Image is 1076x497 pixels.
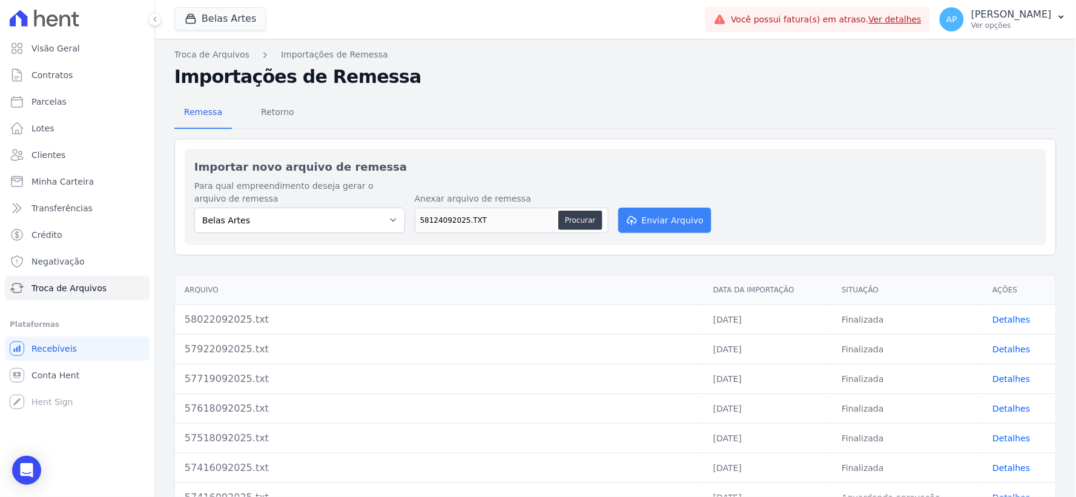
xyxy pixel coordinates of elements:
[185,461,694,475] div: 57416092025.txt
[254,100,302,124] span: Retorno
[174,48,249,61] a: Troca de Arquivos
[185,401,694,416] div: 57618092025.txt
[993,463,1031,473] a: Detalhes
[832,275,983,305] th: Situação
[174,7,266,30] button: Belas Artes
[5,170,150,194] a: Minha Carteira
[832,423,983,453] td: Finalizada
[185,372,694,386] div: 57719092025.txt
[5,196,150,220] a: Transferências
[832,453,983,482] td: Finalizada
[704,393,832,423] td: [DATE]
[832,393,983,423] td: Finalizada
[185,342,694,357] div: 57922092025.txt
[704,304,832,334] td: [DATE]
[993,374,1031,384] a: Detalhes
[704,275,832,305] th: Data da Importação
[31,176,94,188] span: Minha Carteira
[177,100,229,124] span: Remessa
[415,193,609,205] label: Anexar arquivo de remessa
[5,363,150,387] a: Conta Hent
[5,249,150,274] a: Negativação
[5,276,150,300] a: Troca de Arquivos
[704,423,832,453] td: [DATE]
[946,15,957,24] span: AP
[31,149,65,161] span: Clientes
[993,315,1031,324] a: Detalhes
[704,364,832,393] td: [DATE]
[5,143,150,167] a: Clientes
[832,364,983,393] td: Finalizada
[993,344,1031,354] a: Detalhes
[31,42,80,54] span: Visão Geral
[5,337,150,361] a: Recebíveis
[174,97,304,129] nav: Tab selector
[5,63,150,87] a: Contratos
[31,202,93,214] span: Transferências
[194,180,405,205] label: Para qual empreendimento deseja gerar o arquivo de remessa
[31,96,67,108] span: Parcelas
[31,69,73,81] span: Contratos
[5,90,150,114] a: Parcelas
[175,275,704,305] th: Arquivo
[31,343,77,355] span: Recebíveis
[971,8,1052,21] p: [PERSON_NAME]
[194,159,1037,175] h2: Importar novo arquivo de remessa
[251,97,304,129] a: Retorno
[31,255,85,268] span: Negativação
[185,312,694,327] div: 58022092025.txt
[185,431,694,446] div: 57518092025.txt
[731,13,922,26] span: Você possui fatura(s) em atraso.
[10,317,145,332] div: Plataformas
[5,223,150,247] a: Crédito
[971,21,1052,30] p: Ver opções
[174,48,1057,61] nav: Breadcrumb
[5,36,150,61] a: Visão Geral
[832,304,983,334] td: Finalizada
[31,369,79,381] span: Conta Hent
[31,282,107,294] span: Troca de Arquivos
[12,456,41,485] div: Open Intercom Messenger
[704,334,832,364] td: [DATE]
[618,208,711,233] button: Enviar Arquivo
[869,15,922,24] a: Ver detalhes
[174,66,1057,88] h2: Importações de Remessa
[558,211,602,230] button: Procurar
[993,404,1031,413] a: Detalhes
[930,2,1076,36] button: AP [PERSON_NAME] Ver opções
[281,48,388,61] a: Importações de Remessa
[832,334,983,364] td: Finalizada
[174,97,232,129] a: Remessa
[31,229,62,241] span: Crédito
[983,275,1056,305] th: Ações
[5,116,150,140] a: Lotes
[704,453,832,482] td: [DATE]
[993,433,1031,443] a: Detalhes
[31,122,54,134] span: Lotes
